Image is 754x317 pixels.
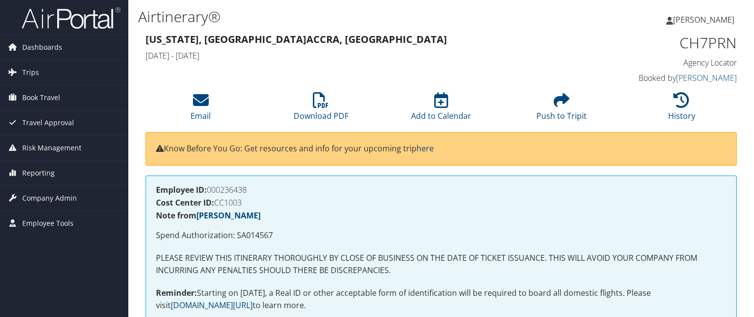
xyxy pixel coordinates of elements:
[536,98,587,121] a: Push to Tripit
[146,50,585,61] h4: [DATE] - [DATE]
[22,35,62,60] span: Dashboards
[22,6,120,30] img: airportal-logo.png
[294,98,348,121] a: Download PDF
[22,161,55,185] span: Reporting
[156,287,197,298] strong: Reminder:
[22,211,74,236] span: Employee Tools
[156,252,726,277] p: PLEASE REVIEW THIS ITINERARY THOROUGHLY BY CLOSE OF BUSINESS ON THE DATE OF TICKET ISSUANCE. THIS...
[676,72,737,83] a: [PERSON_NAME]
[156,210,261,221] strong: Note from
[22,136,81,160] span: Risk Management
[171,300,253,311] a: [DOMAIN_NAME][URL]
[600,57,737,68] h4: Agency Locator
[146,33,447,46] strong: [US_STATE], [GEOGRAPHIC_DATA] Accra, [GEOGRAPHIC_DATA]
[600,33,737,53] h1: CH7PRN
[22,110,74,135] span: Travel Approval
[673,14,734,25] span: [PERSON_NAME]
[22,60,39,85] span: Trips
[156,186,726,194] h4: 000236438
[416,143,434,154] a: here
[190,98,211,121] a: Email
[156,229,726,242] p: Spend Authorization: SA014567
[156,184,207,195] strong: Employee ID:
[411,98,471,121] a: Add to Calendar
[600,72,737,83] h4: Booked by
[138,6,542,27] h1: Airtinerary®
[22,85,60,110] span: Book Travel
[156,142,726,155] p: Know Before You Go: Get resources and info for your upcoming trip
[668,98,695,121] a: History
[156,287,726,312] p: Starting on [DATE], a Real ID or other acceptable form of identification will be required to boar...
[22,186,77,211] span: Company Admin
[196,210,261,221] a: [PERSON_NAME]
[156,197,214,208] strong: Cost Center ID:
[666,5,744,35] a: [PERSON_NAME]
[156,199,726,207] h4: CC1003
